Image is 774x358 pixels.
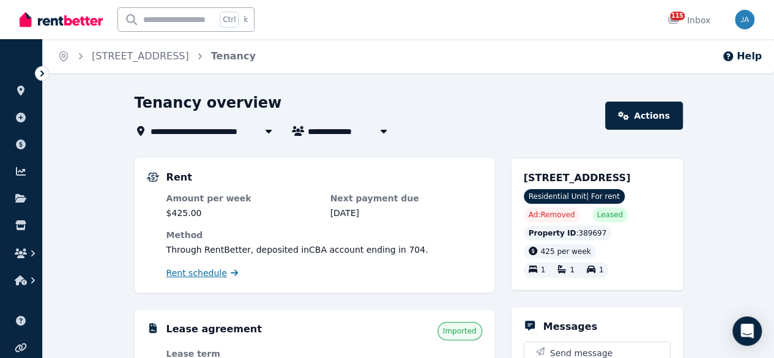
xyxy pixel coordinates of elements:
span: Rent schedule [166,267,227,279]
span: k [244,15,248,24]
a: [STREET_ADDRESS] [92,50,189,62]
span: 115 [670,12,685,20]
span: [STREET_ADDRESS] [524,172,631,184]
h5: Lease agreement [166,322,262,337]
span: 425 per week [541,247,591,256]
dd: $425.00 [166,207,318,219]
img: Rental Payments [147,173,159,182]
span: Residential Unit | For rent [524,189,625,204]
span: Leased [597,210,623,220]
span: Imported [443,326,477,336]
img: RentBetter [20,10,103,29]
div: : 389697 [524,226,612,241]
div: Open Intercom Messenger [732,316,762,346]
span: Property ID [529,228,576,238]
dt: Next payment due [330,192,482,204]
h5: Messages [543,319,597,334]
button: Help [722,49,762,64]
dt: Amount per week [166,192,318,204]
a: Actions [605,102,682,130]
span: 1 [570,266,575,275]
div: Inbox [668,14,710,26]
dt: Method [166,229,482,241]
span: Ad: Removed [529,210,575,220]
nav: Breadcrumb [43,39,270,73]
span: Ctrl [220,12,239,28]
a: Tenancy [211,50,256,62]
h5: Rent [166,170,192,185]
img: Jayne Arthur [735,10,754,29]
dd: [DATE] [330,207,482,219]
span: Through RentBetter , deposited in CBA account ending in 704 . [166,245,428,255]
a: Rent schedule [166,267,239,279]
span: 1 [541,266,546,275]
span: 1 [599,266,604,275]
h1: Tenancy overview [135,93,282,113]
